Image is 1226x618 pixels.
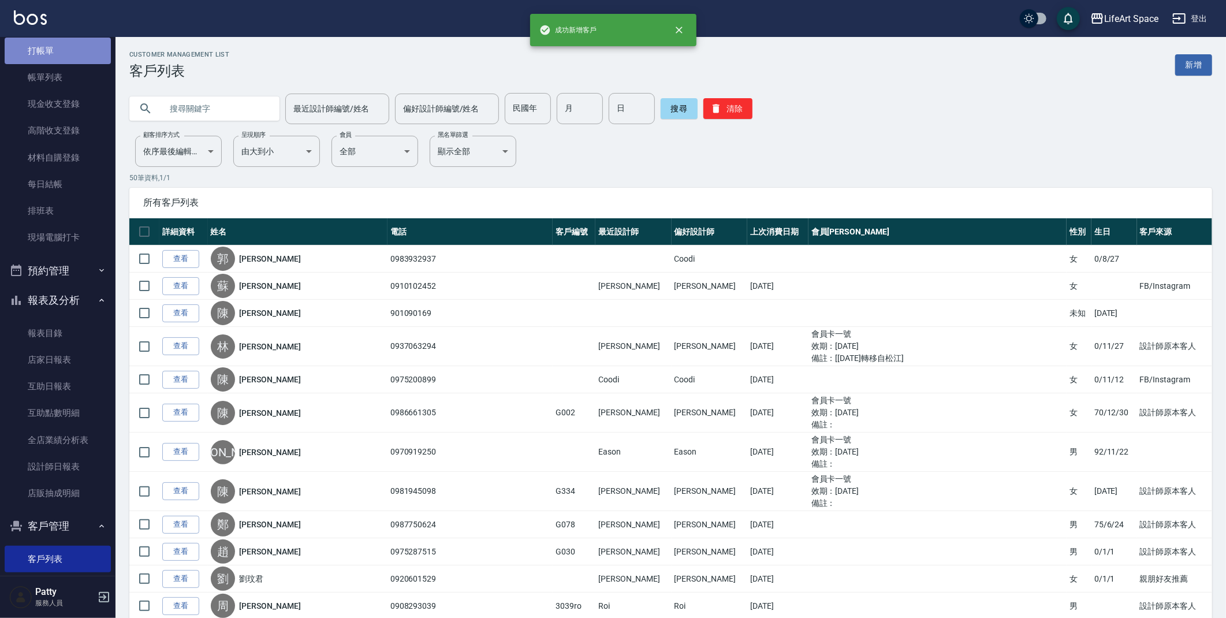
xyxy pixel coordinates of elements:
[1175,54,1212,76] a: 新增
[387,433,553,472] td: 0970919250
[5,38,111,64] a: 打帳單
[1091,472,1137,511] td: [DATE]
[1091,366,1137,393] td: 0/11/12
[747,472,808,511] td: [DATE]
[241,131,266,139] label: 呈現順序
[1091,565,1137,593] td: 0/1/1
[5,117,111,144] a: 高階收支登錄
[811,434,1064,446] ul: 會員卡一號
[1091,245,1137,273] td: 0/8/27
[747,511,808,538] td: [DATE]
[211,401,235,425] div: 陳
[672,538,747,565] td: [PERSON_NAME]
[672,366,747,393] td: Coodi
[162,404,199,422] a: 查看
[387,511,553,538] td: 0987750624
[553,218,595,245] th: 客戶編號
[5,511,111,541] button: 客戶管理
[1067,273,1091,300] td: 女
[1091,433,1137,472] td: 92/11/22
[1067,538,1091,565] td: 男
[240,546,301,557] a: [PERSON_NAME]
[1067,245,1091,273] td: 女
[747,393,808,433] td: [DATE]
[129,51,229,58] h2: Customer Management List
[5,144,111,171] a: 材料自購登錄
[162,597,199,615] a: 查看
[553,538,595,565] td: G030
[211,567,235,591] div: 劉
[5,480,111,507] a: 店販抽成明細
[595,393,671,433] td: [PERSON_NAME]
[595,565,671,593] td: [PERSON_NAME]
[1091,511,1137,538] td: 75/6/24
[211,247,235,271] div: 郭
[240,519,301,530] a: [PERSON_NAME]
[747,218,808,245] th: 上次消費日期
[438,131,468,139] label: 黑名單篩選
[811,328,1064,340] ul: 會員卡一號
[387,538,553,565] td: 0975287515
[162,543,199,561] a: 查看
[129,63,229,79] h3: 客戶列表
[240,407,301,419] a: [PERSON_NAME]
[811,394,1064,407] ul: 會員卡一號
[387,273,553,300] td: 0910102452
[747,565,808,593] td: [DATE]
[5,347,111,373] a: 店家日報表
[553,472,595,511] td: G334
[1086,7,1163,31] button: LifeArt Space
[1091,393,1137,433] td: 70/12/30
[808,218,1067,245] th: 會員[PERSON_NAME]
[672,273,747,300] td: [PERSON_NAME]
[595,218,671,245] th: 最近設計師
[162,250,199,268] a: 查看
[5,91,111,117] a: 現金收支登錄
[331,136,418,167] div: 全部
[211,301,235,325] div: 陳
[747,366,808,393] td: [DATE]
[340,131,352,139] label: 會員
[1067,472,1091,511] td: 女
[387,300,553,327] td: 901090169
[747,433,808,472] td: [DATE]
[553,393,595,433] td: G002
[1137,366,1212,393] td: FB/Instagram
[1067,218,1091,245] th: 性別
[211,440,235,464] div: [PERSON_NAME]
[672,472,747,511] td: [PERSON_NAME]
[5,373,111,400] a: 互助日報表
[747,327,808,366] td: [DATE]
[1137,393,1212,433] td: 設計師原本客人
[811,497,1064,509] ul: 備註：
[747,273,808,300] td: [DATE]
[162,277,199,295] a: 查看
[387,366,553,393] td: 0975200899
[672,511,747,538] td: [PERSON_NAME]
[539,24,597,36] span: 成功新增客戶
[162,337,199,355] a: 查看
[811,352,1064,364] ul: 備註： [[DATE]轉移自松江]
[666,17,692,43] button: close
[672,565,747,593] td: [PERSON_NAME]
[672,433,747,472] td: Eason
[5,64,111,91] a: 帳單列表
[35,586,94,598] h5: Patty
[5,572,111,599] a: 卡券管理
[1067,366,1091,393] td: 女
[747,538,808,565] td: [DATE]
[1091,327,1137,366] td: 0/11/27
[5,198,111,224] a: 排班表
[1137,538,1212,565] td: 設計師原本客人
[1091,300,1137,327] td: [DATE]
[5,224,111,251] a: 現場電腦打卡
[5,256,111,286] button: 預約管理
[240,446,301,458] a: [PERSON_NAME]
[1137,511,1212,538] td: 設計師原本客人
[162,443,199,461] a: 查看
[811,446,1064,458] ul: 效期： [DATE]
[1067,393,1091,433] td: 女
[240,573,264,585] a: 劉玟君
[233,136,320,167] div: 由大到小
[211,274,235,298] div: 蘇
